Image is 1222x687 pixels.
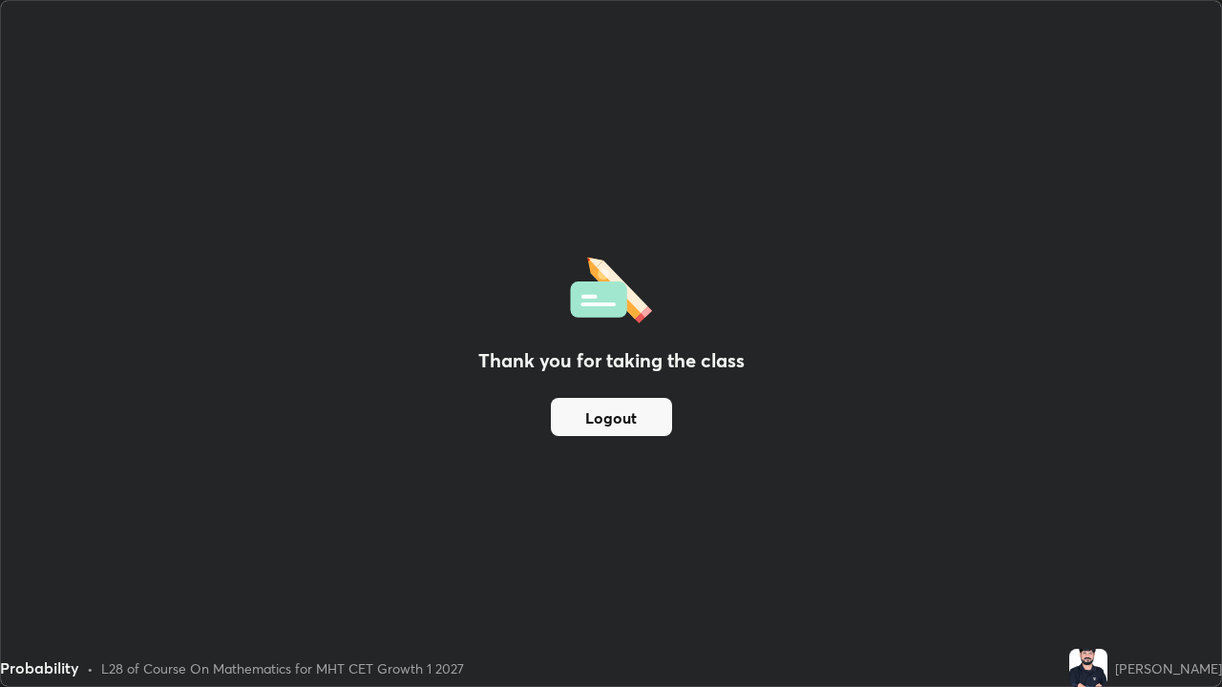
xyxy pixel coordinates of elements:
h2: Thank you for taking the class [478,346,745,375]
div: [PERSON_NAME] [1115,658,1222,678]
button: Logout [551,398,672,436]
div: L28 of Course On Mathematics for MHT CET Growth 1 2027 [101,658,464,678]
img: offlineFeedback.1438e8b3.svg [570,251,652,323]
div: • [87,658,94,678]
img: 7c2f8db92f994768b0658335c05f33a0.jpg [1069,649,1107,687]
